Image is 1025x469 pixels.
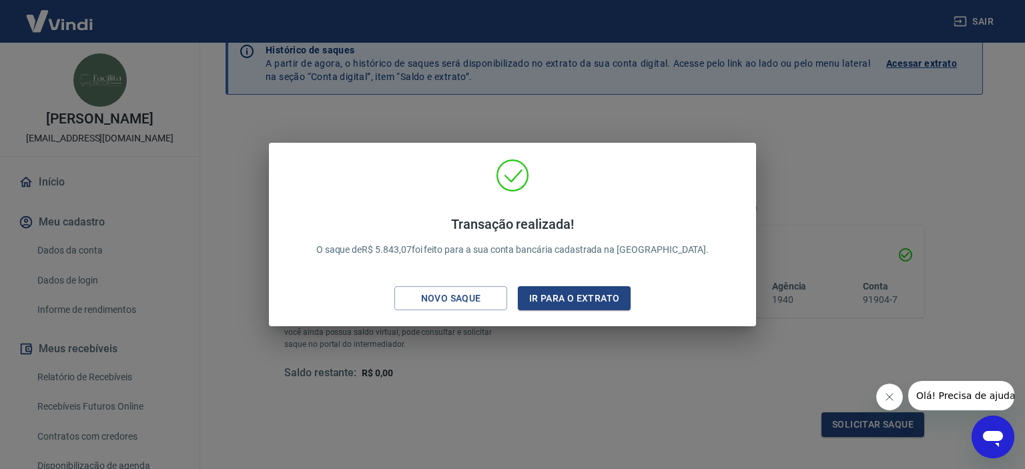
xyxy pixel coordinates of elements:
span: Olá! Precisa de ajuda? [8,9,112,20]
iframe: Fechar mensagem [876,384,903,410]
h4: Transação realizada! [316,216,709,232]
iframe: Mensagem da empresa [908,381,1014,410]
p: O saque de R$ 5.843,07 foi feito para a sua conta bancária cadastrada na [GEOGRAPHIC_DATA]. [316,216,709,257]
iframe: Botão para abrir a janela de mensagens [972,416,1014,458]
button: Ir para o extrato [518,286,631,311]
button: Novo saque [394,286,507,311]
div: Novo saque [405,290,497,307]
